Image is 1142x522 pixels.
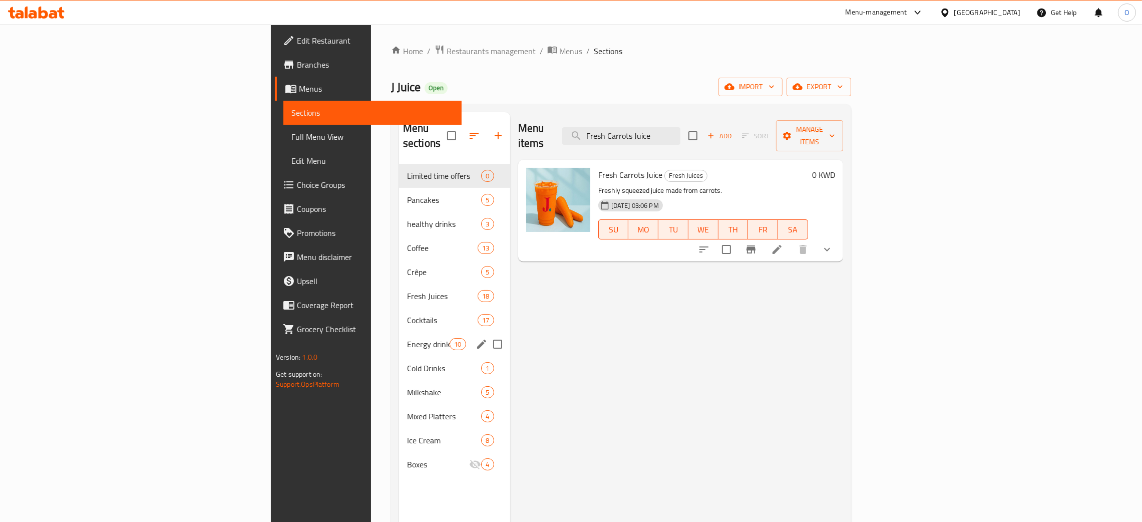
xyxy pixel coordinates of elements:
span: 4 [482,412,493,421]
a: Branches [275,53,462,77]
div: Coffee13 [399,236,510,260]
a: Upsell [275,269,462,293]
div: Milkshake5 [399,380,510,404]
a: Edit Menu [283,149,462,173]
span: 18 [478,292,493,301]
button: TH [718,219,748,239]
span: Mixed Platters [407,410,482,422]
div: Ice Cream [407,434,482,446]
nav: breadcrumb [391,45,851,58]
span: Coffee [407,242,478,254]
span: Menus [299,83,454,95]
a: Edit menu item [771,243,783,255]
div: items [481,362,494,374]
span: Choice Groups [297,179,454,191]
a: Coupons [275,197,462,221]
div: Menu-management [846,7,907,19]
span: MO [632,222,654,237]
span: O [1124,7,1129,18]
span: Fresh Carrots Juice [598,167,662,182]
span: Limited time offers [407,170,482,182]
a: Edit Restaurant [275,29,462,53]
span: Branches [297,59,454,71]
button: SA [778,219,808,239]
div: Fresh Juices [664,170,707,182]
span: 5 [482,195,493,205]
span: 3 [482,219,493,229]
div: Cocktails17 [399,308,510,332]
span: Add [706,130,733,142]
div: Ice Cream8 [399,428,510,452]
span: healthy drinks [407,218,482,230]
button: edit [474,337,489,352]
span: Cocktails [407,314,478,326]
img: Fresh Carrots Juice [526,168,590,232]
div: healthy drinks3 [399,212,510,236]
p: Freshly squeezed juice made from carrots. [598,184,808,197]
span: Pancakes [407,194,482,206]
button: SU [598,219,629,239]
div: [GEOGRAPHIC_DATA] [954,7,1020,18]
button: show more [815,237,839,262]
span: Restaurants management [447,45,536,57]
a: Choice Groups [275,173,462,197]
span: 1.0.0 [302,351,317,364]
a: Full Menu View [283,125,462,149]
span: 0 [482,171,493,181]
div: items [450,338,466,350]
span: Coverage Report [297,299,454,311]
span: Energy drinks [407,338,450,350]
span: 13 [478,243,493,253]
span: Cold Drinks [407,362,482,374]
span: 5 [482,268,493,277]
span: export [795,81,843,93]
span: Boxes [407,458,470,470]
button: import [718,78,783,96]
h2: Menu items [518,121,550,151]
button: MO [628,219,658,239]
button: TU [658,219,688,239]
span: TH [722,222,744,237]
span: Milkshake [407,386,482,398]
span: Edit Menu [291,155,454,167]
span: Add item [703,128,735,144]
a: Coverage Report [275,293,462,317]
button: sort-choices [692,237,716,262]
div: items [481,434,494,446]
a: Grocery Checklist [275,317,462,341]
h6: 0 KWD [812,168,835,182]
nav: Menu sections [399,160,510,480]
span: Edit Restaurant [297,35,454,47]
span: 8 [482,436,493,445]
span: FR [752,222,774,237]
div: items [478,290,494,302]
a: Menus [275,77,462,101]
div: items [481,458,494,470]
button: Branch-specific-item [739,237,763,262]
svg: Inactive section [469,458,481,470]
span: Select all sections [441,125,462,146]
li: / [586,45,590,57]
span: [DATE] 03:06 PM [607,201,663,210]
div: items [481,218,494,230]
div: Fresh Juices [407,290,478,302]
div: Limited time offers0 [399,164,510,188]
span: import [726,81,775,93]
span: Select section [682,125,703,146]
button: WE [688,219,718,239]
span: SU [603,222,625,237]
span: Select to update [716,239,737,260]
span: Version: [276,351,300,364]
input: search [562,127,680,145]
div: Mixed Platters4 [399,404,510,428]
span: TU [662,222,684,237]
span: Menus [559,45,582,57]
span: Crêpe [407,266,482,278]
div: Fresh Juices18 [399,284,510,308]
